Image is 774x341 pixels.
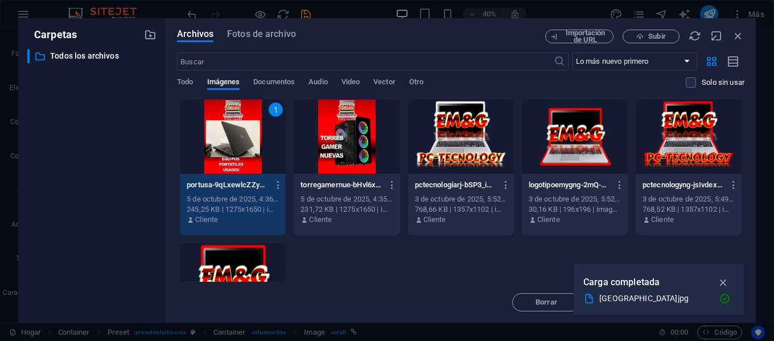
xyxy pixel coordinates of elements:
[648,32,665,40] font: Subir
[207,77,240,86] font: Imágenes
[689,30,701,42] i: Recargar
[623,30,680,43] button: Subir
[537,215,560,224] font: Cliente
[415,205,534,213] font: 768,66 KB | 1357x1102 | imagen/png
[415,180,565,189] font: pctecnologíarj-bSP3_iXjW4_3dhl9gYu0yg.png
[187,180,317,189] font: portusa-9qLxewlcZZyKXjRHTn736g.jpg
[599,294,689,303] font: [GEOGRAPHIC_DATA]jpg
[144,28,157,41] i: Crear nueva carpeta
[643,204,735,215] div: 768,52 KB | 1357x1102 | imagen/png
[710,30,723,42] i: Minimizar
[274,105,278,114] font: 1
[732,30,744,42] i: Cerca
[308,77,327,86] font: Audio
[253,77,295,86] font: Documentos
[529,195,632,203] font: 3 de octubre de 2025, 5:52 a. m.
[373,77,396,86] font: Vector
[423,215,446,224] font: Cliente
[187,205,308,213] font: 245,25 KB | 1275x1650 | imagen/jpeg
[643,180,724,190] p: pctecnologyng-jsIvdexYHYDnShUg7oqFcQ.png
[300,205,422,213] font: 231,72 KB | 1275x1650 | imagen/jpeg
[187,195,290,203] font: 5 de octubre de 2025, 4:36 a. m.
[34,28,77,40] font: Carpetas
[341,77,360,86] font: Video
[643,205,762,213] font: 768,52 KB | 1357x1102 | imagen/png
[415,195,518,203] font: 3 de octubre de 2025, 5:52 a. m.
[409,77,423,86] font: Otro
[177,52,553,71] input: Buscar
[195,215,218,224] font: Cliente
[529,204,621,215] div: 30,16 KB | 196x196 | imagen/png
[651,215,674,224] font: Cliente
[50,51,119,60] font: Todos los archivos
[545,30,614,43] button: Importación de URL
[227,28,296,39] font: Fotos de archivo
[300,204,393,215] div: 231,72 KB | 1275x1650 | imagen/jpeg
[529,180,611,190] p: logotipoemygng-2mQ-MR_B61gI85EdbO_nfQ-Yhr8oc6xJHw6Aiqm53lJnw.png
[177,77,193,86] font: Todo
[566,28,606,44] font: Importación de URL
[702,77,744,88] p: Muestra solo los archivos que no se usan en el sitio web. Los archivos añadidos durante esta sesi...
[512,293,580,311] button: Borrar
[177,28,213,39] font: Archivos
[529,205,636,213] font: 30,16 KB | 196x196 | imagen/png
[536,298,557,306] font: Borrar
[300,195,404,203] font: 5 de octubre de 2025, 4:35 a. m.
[300,180,382,190] p: torregamernue-bHvl6xnzkIAf8ZPjgyRQEg.jpg
[300,180,451,189] font: torregamernue-bHvl6xnzkIAf8ZPjgyRQEg.jpg
[702,78,744,87] font: Solo sin usar
[643,195,746,203] font: 3 de octubre de 2025, 5:49 a. m.
[583,277,660,287] font: Carga completada
[309,215,332,224] font: Cliente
